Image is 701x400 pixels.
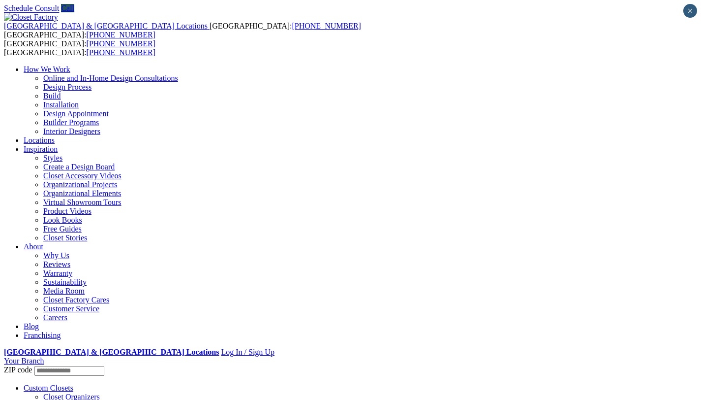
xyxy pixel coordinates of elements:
[43,225,82,233] a: Free Guides
[4,22,208,30] span: [GEOGRAPHIC_DATA] & [GEOGRAPHIC_DATA] Locations
[43,207,91,215] a: Product Videos
[43,180,117,189] a: Organizational Projects
[43,100,79,109] a: Installation
[43,74,178,82] a: Online and In-Home Design Consultations
[4,39,155,57] span: [GEOGRAPHIC_DATA]: [GEOGRAPHIC_DATA]:
[4,4,59,12] a: Schedule Consult
[24,242,43,251] a: About
[24,331,61,339] a: Franchising
[87,39,155,48] a: [PHONE_NUMBER]
[4,348,219,356] a: [GEOGRAPHIC_DATA] & [GEOGRAPHIC_DATA] Locations
[24,65,70,73] a: How We Work
[43,296,109,304] a: Closet Factory Cares
[4,357,44,365] a: Your Branch
[43,287,85,295] a: Media Room
[221,348,274,356] a: Log In / Sign Up
[43,127,100,135] a: Interior Designers
[43,154,62,162] a: Styles
[87,48,155,57] a: [PHONE_NUMBER]
[87,31,155,39] a: [PHONE_NUMBER]
[34,366,104,376] input: Enter your Zip code
[43,278,87,286] a: Sustainability
[43,198,122,206] a: Virtual Showroom Tours
[24,136,55,144] a: Locations
[43,163,115,171] a: Create a Design Board
[4,366,32,374] span: ZIP code
[43,189,121,198] a: Organizational Elements
[24,384,73,392] a: Custom Closets
[683,4,697,18] button: Close
[43,304,99,313] a: Customer Service
[4,13,58,22] img: Closet Factory
[4,22,210,30] a: [GEOGRAPHIC_DATA] & [GEOGRAPHIC_DATA] Locations
[43,216,82,224] a: Look Books
[43,269,72,277] a: Warranty
[43,313,67,322] a: Careers
[24,322,39,331] a: Blog
[61,4,74,12] a: Call
[43,260,70,268] a: Reviews
[43,233,87,242] a: Closet Stories
[4,22,361,39] span: [GEOGRAPHIC_DATA]: [GEOGRAPHIC_DATA]:
[24,145,58,153] a: Inspiration
[43,83,91,91] a: Design Process
[43,118,99,127] a: Builder Programs
[43,171,122,180] a: Closet Accessory Videos
[43,109,109,118] a: Design Appointment
[43,92,61,100] a: Build
[43,251,69,260] a: Why Us
[292,22,361,30] a: [PHONE_NUMBER]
